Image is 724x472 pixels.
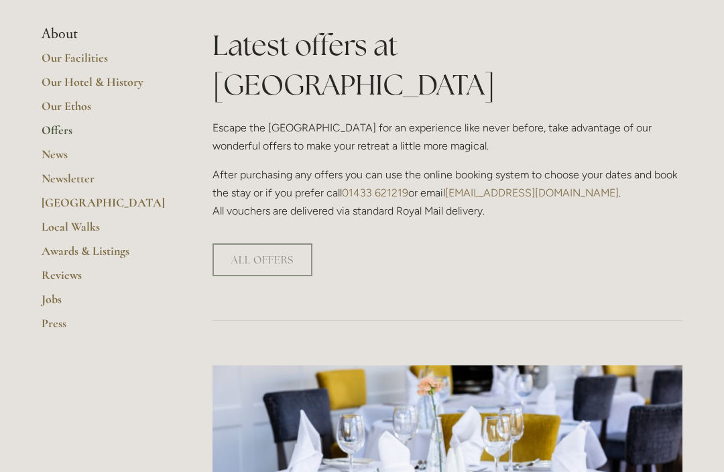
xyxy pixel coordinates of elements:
[42,316,170,340] a: Press
[213,119,682,155] p: Escape the [GEOGRAPHIC_DATA] for an experience like never before, take advantage of our wonderful...
[42,171,170,195] a: Newsletter
[42,243,170,268] a: Awards & Listings
[42,123,170,147] a: Offers
[42,74,170,99] a: Our Hotel & History
[42,219,170,243] a: Local Walks
[213,243,312,276] a: ALL OFFERS
[42,268,170,292] a: Reviews
[42,147,170,171] a: News
[42,50,170,74] a: Our Facilities
[213,25,682,105] h1: Latest offers at [GEOGRAPHIC_DATA]
[445,186,619,199] a: [EMAIL_ADDRESS][DOMAIN_NAME]
[42,99,170,123] a: Our Ethos
[213,166,682,221] p: After purchasing any offers you can use the online booking system to choose your dates and book t...
[42,292,170,316] a: Jobs
[42,25,170,43] li: About
[342,186,408,199] a: 01433 621219
[42,195,170,219] a: [GEOGRAPHIC_DATA]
